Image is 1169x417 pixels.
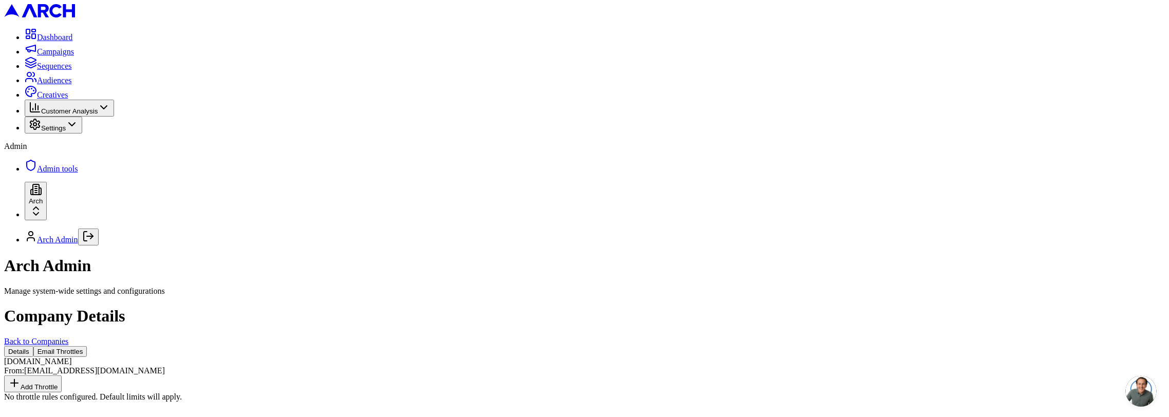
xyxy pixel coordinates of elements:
[4,287,1165,296] div: Manage system-wide settings and configurations
[4,357,1165,366] div: [DOMAIN_NAME]
[25,33,72,42] a: Dashboard
[37,33,72,42] span: Dashboard
[41,124,66,132] span: Settings
[25,117,82,134] button: Settings
[25,76,72,85] a: Audiences
[25,182,47,220] button: Arch
[4,346,33,357] button: Details
[25,100,114,117] button: Customer Analysis
[37,62,72,70] span: Sequences
[25,164,78,173] a: Admin tools
[37,76,72,85] span: Audiences
[25,90,68,99] a: Creatives
[4,392,1165,402] div: No throttle rules configured. Default limits will apply.
[37,235,78,244] a: Arch Admin
[37,164,78,173] span: Admin tools
[4,307,1165,326] h1: Company Details
[37,47,74,56] span: Campaigns
[25,62,72,70] a: Sequences
[4,375,62,392] button: Add Throttle
[37,90,68,99] span: Creatives
[33,346,87,357] button: Email Throttles
[4,337,68,346] a: Back to Companies
[1126,376,1157,407] a: Open chat
[25,47,74,56] a: Campaigns
[4,256,1165,275] h1: Arch Admin
[41,107,98,115] span: Customer Analysis
[78,229,99,245] button: Log out
[4,366,1165,375] div: From: [EMAIL_ADDRESS][DOMAIN_NAME]
[4,142,1165,151] div: Admin
[29,197,43,205] span: Arch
